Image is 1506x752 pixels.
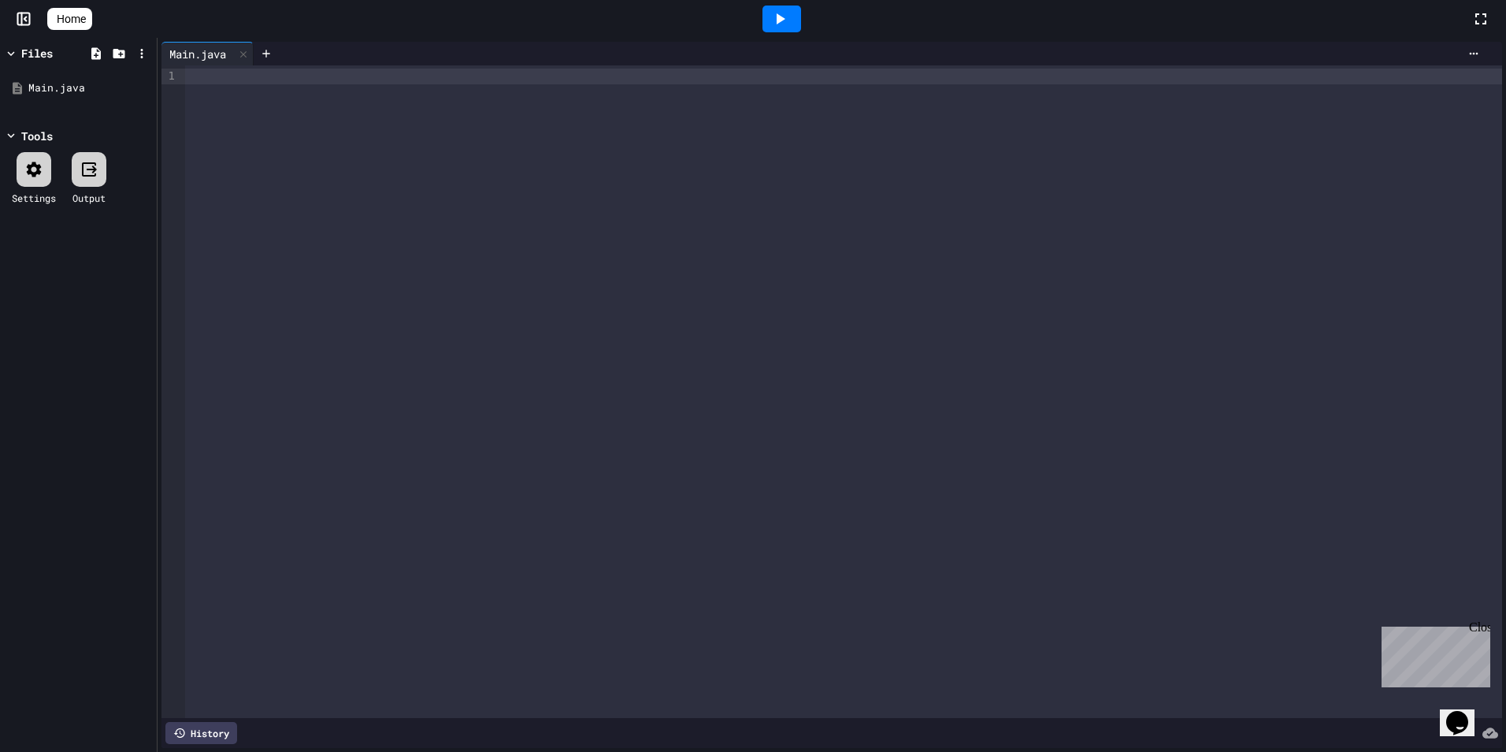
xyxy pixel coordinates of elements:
div: Chat with us now!Close [6,6,109,100]
div: 1 [161,69,177,84]
a: Home [47,8,92,30]
div: Main.java [161,46,234,62]
span: Home [57,11,86,27]
div: Tools [21,128,53,144]
div: Files [21,45,53,61]
div: Settings [12,191,56,205]
div: Main.java [28,80,151,96]
iframe: chat widget [1375,620,1490,687]
div: Main.java [161,42,254,65]
iframe: chat widget [1440,689,1490,736]
div: History [165,722,237,744]
div: Output [72,191,106,205]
